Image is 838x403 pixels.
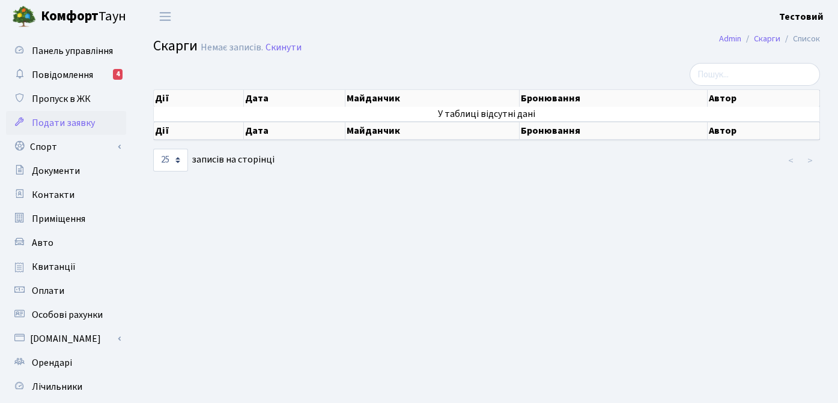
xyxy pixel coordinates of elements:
b: Комфорт [41,7,99,26]
span: Орендарі [32,356,72,369]
li: Список [780,32,820,46]
th: Дата [244,122,345,140]
span: Пропуск в ЖК [32,92,91,106]
a: Скарги [754,32,780,45]
a: [DOMAIN_NAME] [6,327,126,351]
button: Переключити навігацію [150,7,180,26]
a: Оплати [6,279,126,303]
th: Майданчик [345,122,520,140]
b: Тестовий [779,10,824,23]
a: Квитанції [6,255,126,279]
a: Скинути [266,42,302,53]
span: Документи [32,164,80,178]
a: Орендарі [6,351,126,375]
span: Контакти [32,188,74,201]
span: Таун [41,7,126,27]
a: Контакти [6,183,126,207]
th: Бронювання [520,122,708,140]
a: Пропуск в ЖК [6,87,126,111]
span: Подати заявку [32,116,95,130]
div: Немає записів. [201,42,263,53]
a: Лічильники [6,375,126,399]
div: 4 [113,69,123,80]
span: Повідомлення [32,68,93,82]
a: Особові рахунки [6,303,126,327]
th: Бронювання [520,90,708,107]
a: Admin [719,32,741,45]
img: logo.png [12,5,36,29]
a: Приміщення [6,207,126,231]
a: Панель управління [6,39,126,63]
a: Спорт [6,135,126,159]
span: Панель управління [32,44,113,58]
th: Дії [154,90,244,107]
select: записів на сторінці [153,149,188,172]
a: Документи [6,159,126,183]
th: Автор [708,90,820,107]
td: У таблиці відсутні дані [154,107,820,121]
nav: breadcrumb [701,26,838,52]
a: Повідомлення4 [6,63,126,87]
th: Автор [708,122,820,140]
span: Особові рахунки [32,308,103,321]
th: Дії [154,122,244,140]
a: Подати заявку [6,111,126,135]
label: записів на сторінці [153,149,275,172]
span: Квитанції [32,260,76,273]
th: Дата [244,90,345,107]
th: Майданчик [345,90,520,107]
a: Авто [6,231,126,255]
span: Авто [32,236,53,249]
span: Скарги [153,35,198,56]
span: Лічильники [32,380,82,393]
span: Приміщення [32,212,85,225]
input: Пошук... [690,63,820,86]
a: Тестовий [779,10,824,24]
span: Оплати [32,284,64,297]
